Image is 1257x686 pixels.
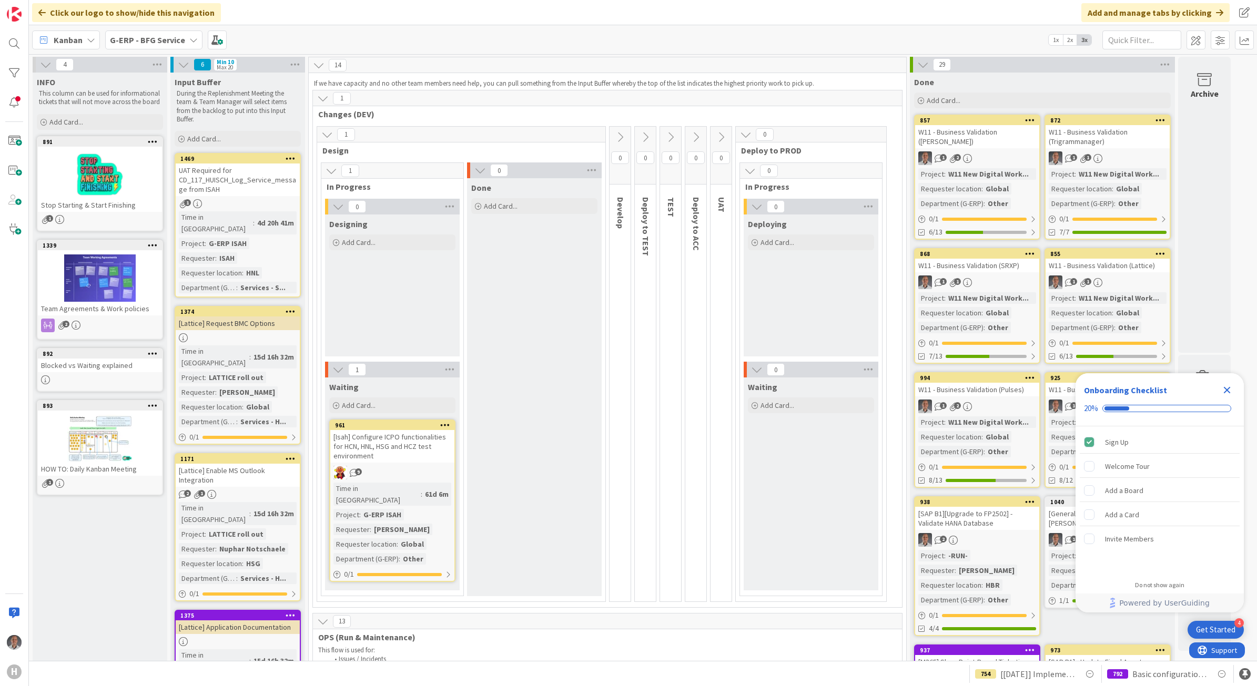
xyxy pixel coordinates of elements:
span: 1 [954,278,961,285]
span: 1 [1084,278,1091,285]
div: [PERSON_NAME] [217,386,278,398]
span: 1 [1070,402,1077,409]
div: 872W11 - Business Validation (Trigrammanager) [1046,116,1170,148]
div: [PERSON_NAME] [956,565,1017,576]
div: 872 [1046,116,1170,125]
div: W11 - Business Validation (Lattice) [1046,259,1170,272]
span: : [236,416,238,427]
span: : [249,508,251,519]
span: : [236,572,238,584]
div: 0/1 [1046,212,1170,226]
div: 868 [915,249,1039,259]
span: : [242,267,244,279]
div: 15d 16h 32m [251,351,297,363]
div: Other [985,446,1011,457]
span: 1 / 1 [1059,595,1069,606]
div: Global [398,538,427,550]
div: PS [1046,151,1170,165]
span: 1 [1070,536,1077,542]
div: Department (G-ERP) [918,198,984,209]
span: : [1074,550,1076,561]
div: Time in [GEOGRAPHIC_DATA] [333,483,421,506]
div: Project [1049,416,1074,428]
div: Requester [333,524,370,535]
span: Add Card... [761,238,794,247]
div: 1/1 [1046,594,1170,607]
a: 893HOW TO: Daily Kanban Meeting [37,400,163,495]
div: [Lattice] Enable MS Outlook Integration [176,464,300,487]
div: LC [330,466,454,479]
div: LATTICE roll out [206,528,266,540]
img: PS [918,151,932,165]
span: Add Card... [927,96,960,105]
div: 893 [43,402,162,409]
div: 1374 [180,308,300,315]
img: PS [1049,151,1062,165]
div: Project [179,238,205,249]
div: 891 [38,137,162,147]
a: 892Blocked vs Waiting explained [37,348,163,392]
b: G-ERP - BFG Service [110,35,185,45]
div: 1171 [176,454,300,464]
div: 994 [915,373,1039,383]
span: : [236,282,238,293]
div: Sign Up [1105,436,1129,448]
div: 961 [330,421,454,430]
span: 0 / 1 [929,462,939,473]
div: Add a Board [1105,484,1143,497]
div: G-ERP ISAH [361,509,404,520]
span: 1 [1070,278,1077,285]
div: Department (G-ERP) [179,282,236,293]
img: PS [1049,400,1062,413]
div: Department (G-ERP) [333,553,399,565]
div: 0/1 [330,568,454,581]
div: Other [1116,322,1141,333]
div: 893 [38,401,162,411]
div: 0/1 [1046,336,1170,350]
a: 872W11 - Business Validation (Trigrammanager)PSProject:W11 New Digital Work...Requester location:... [1045,115,1171,240]
div: PS [1046,533,1170,547]
span: : [984,322,985,333]
span: : [984,446,985,457]
span: : [1074,292,1076,304]
a: 855W11 - Business Validation (Lattice)PSProject:W11 New Digital Work...Requester location:GlobalD... [1045,248,1171,364]
span: : [215,252,217,264]
div: 855 [1046,249,1170,259]
span: Add Card... [187,134,221,144]
span: : [1112,183,1113,194]
span: 1 [940,154,947,161]
span: : [955,565,956,576]
span: : [249,351,251,363]
span: : [242,558,244,569]
div: 15d 16h 32m [251,508,297,519]
div: [PERSON_NAME] [371,524,432,535]
a: 857W11 - Business Validation ([PERSON_NAME])PSProject:W11 New Digital Work...Requester location:G... [914,115,1040,240]
img: PS [1049,275,1062,289]
div: Project [1049,168,1074,180]
a: 1171[Lattice] Enable MS Outlook IntegrationTime in [GEOGRAPHIC_DATA]:15d 16h 32mProject:LATTICE r... [175,453,301,601]
span: : [205,372,206,383]
div: 1171 [180,455,300,463]
span: : [1114,322,1116,333]
div: Requester [179,252,215,264]
div: Requester [918,565,955,576]
div: Project [918,292,944,304]
div: Services - H... [238,572,289,584]
img: PS [1049,533,1062,547]
div: Requester location [179,558,242,569]
div: Welcome Tour is incomplete. [1080,455,1240,478]
div: Other [985,198,1011,209]
div: 857W11 - Business Validation ([PERSON_NAME]) [915,116,1039,148]
div: Do not show again [1135,581,1184,589]
div: UAT Required for CD_117_HUISCH_Log_Service_message from ISAH [176,163,300,196]
div: Department (G-ERP) [1049,446,1114,457]
div: Other [985,594,1011,606]
div: 1339 [43,242,162,249]
div: 1374 [176,307,300,316]
div: 857 [915,116,1039,125]
div: Project [1049,550,1074,561]
span: Support [22,2,48,14]
div: Requester [179,543,215,555]
a: Powered by UserGuiding [1081,593,1239,612]
span: 0 / 1 [929,337,939,349]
